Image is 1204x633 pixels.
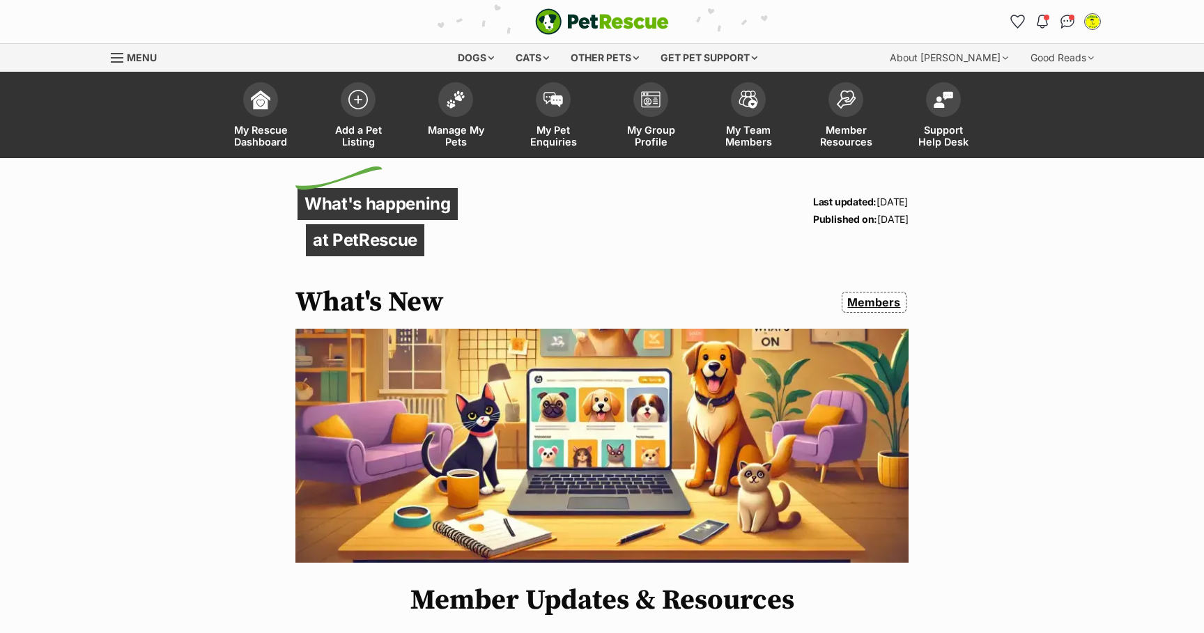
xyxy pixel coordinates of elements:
[651,44,767,72] div: Get pet support
[813,210,909,228] p: [DATE]
[229,124,292,148] span: My Rescue Dashboard
[813,193,909,210] p: [DATE]
[1056,10,1079,33] a: Conversations
[797,75,895,158] a: Member Resources
[739,91,758,109] img: team-members-icon-5396bd8760b3fe7c0b43da4ab00e1e3bb1a5d9ba89233759b79545d2d3fc5d0d.svg
[1031,10,1053,33] button: Notifications
[407,75,504,158] a: Manage My Pets
[717,124,780,148] span: My Team Members
[448,44,504,72] div: Dogs
[1021,44,1104,72] div: Good Reads
[880,44,1018,72] div: About [PERSON_NAME]
[1006,10,1028,33] a: Favourites
[504,75,602,158] a: My Pet Enquiries
[251,90,270,109] img: dashboard-icon-eb2f2d2d3e046f16d808141f083e7271f6b2e854fb5c12c21221c1fb7104beca.svg
[912,124,975,148] span: Support Help Desk
[1006,10,1104,33] ul: Account quick links
[543,92,563,107] img: pet-enquiries-icon-7e3ad2cf08bfb03b45e93fb7055b45f3efa6380592205ae92323e6603595dc1f.svg
[295,329,909,563] img: eqwaewsn3kudowskb3vf.webp
[212,75,309,158] a: My Rescue Dashboard
[446,91,465,109] img: manage-my-pets-icon-02211641906a0b7f246fdf0571729dbe1e7629f14944591b6c1af311fb30b64b.svg
[535,8,669,35] a: PetRescue
[295,286,444,318] h1: What's New
[295,166,383,190] img: decorative flick
[895,75,992,158] a: Support Help Desk
[934,91,953,108] img: help-desk-icon-fdf02630f3aa405de69fd3d07c3f3aa587a6932b1a1747fa1d2bba05be0121f9.svg
[813,196,877,208] strong: Last updated:
[641,91,661,108] img: group-profile-icon-3fa3cf56718a62981997c0bc7e787c4b2cf8bcc04b72c1350f741eb67cf2f40e.svg
[309,75,407,158] a: Add a Pet Listing
[1060,15,1075,29] img: chat-41dd97257d64d25036548639549fe6c8038ab92f7586957e7f3b1b290dea8141.svg
[535,8,669,35] img: logo-e224e6f780fb5917bec1dbf3a21bbac754714ae5b6737aabdf751b685950b380.svg
[1037,15,1048,29] img: notifications-46538b983faf8c2785f20acdc204bb7945ddae34d4c08c2a6579f10ce5e182be.svg
[700,75,797,158] a: My Team Members
[522,124,585,148] span: My Pet Enquiries
[813,213,877,225] strong: Published on:
[410,583,794,618] strong: Member Updates & Resources
[127,52,157,63] span: Menu
[815,124,877,148] span: Member Resources
[1086,15,1099,29] img: Cathy Craw profile pic
[836,90,856,109] img: member-resources-icon-8e73f808a243e03378d46382f2149f9095a855e16c252ad45f914b54edf8863c.svg
[506,44,559,72] div: Cats
[306,224,424,256] p: at PetRescue
[842,292,906,313] a: Members
[348,90,368,109] img: add-pet-listing-icon-0afa8454b4691262ce3f59096e99ab1cd57d4a30225e0717b998d2c9b9846f56.svg
[327,124,389,148] span: Add a Pet Listing
[602,75,700,158] a: My Group Profile
[298,188,458,220] p: What's happening
[111,44,167,69] a: Menu
[1081,10,1104,33] button: My account
[619,124,682,148] span: My Group Profile
[561,44,649,72] div: Other pets
[424,124,487,148] span: Manage My Pets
